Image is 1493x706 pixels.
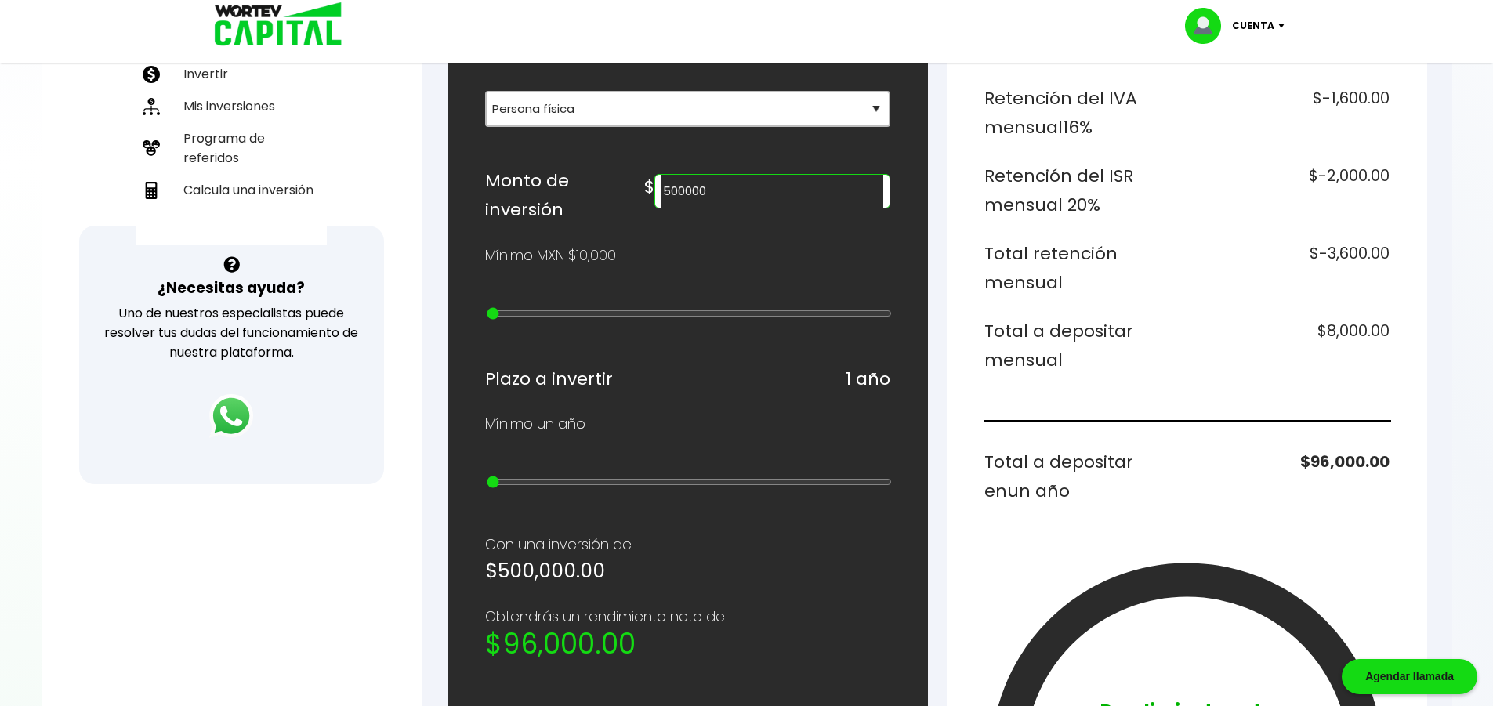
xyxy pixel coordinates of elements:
[143,98,160,115] img: inversiones-icon.6695dc30.svg
[485,628,890,660] h2: $96,000.00
[1342,659,1477,694] div: Agendar llamada
[984,239,1181,298] h6: Total retención mensual
[984,447,1181,506] h6: Total a depositar en un año
[143,66,160,83] img: invertir-icon.b3b967d7.svg
[846,364,890,394] h6: 1 año
[485,412,585,436] p: Mínimo un año
[1193,161,1390,220] h6: $-2,000.00
[1232,14,1274,38] p: Cuenta
[984,84,1181,143] h6: Retención del IVA mensual 16%
[143,182,160,199] img: calculadora-icon.17d418c4.svg
[1274,24,1296,28] img: icon-down
[136,174,327,206] a: Calcula una inversión
[485,364,613,394] h6: Plazo a invertir
[136,90,327,122] a: Mis inversiones
[136,16,327,245] ul: Capital
[1193,84,1390,143] h6: $-1,600.00
[1193,317,1390,375] h6: $8,000.00
[1193,239,1390,298] h6: $-3,600.00
[136,122,327,174] a: Programa de referidos
[209,394,253,438] img: logos_whatsapp-icon.242b2217.svg
[1193,447,1390,506] h6: $96,000.00
[136,58,327,90] a: Invertir
[143,139,160,157] img: recomiendanos-icon.9b8e9327.svg
[644,172,654,202] h6: $
[485,556,890,586] h5: $500,000.00
[1185,8,1232,44] img: profile-image
[984,317,1181,375] h6: Total a depositar mensual
[485,605,890,628] p: Obtendrás un rendimiento neto de
[485,244,616,267] p: Mínimo MXN $10,000
[485,533,890,556] p: Con una inversión de
[158,277,305,299] h3: ¿Necesitas ayuda?
[984,161,1181,220] h6: Retención del ISR mensual 20%
[485,166,645,225] h6: Monto de inversión
[100,303,364,362] p: Uno de nuestros especialistas puede resolver tus dudas del funcionamiento de nuestra plataforma.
